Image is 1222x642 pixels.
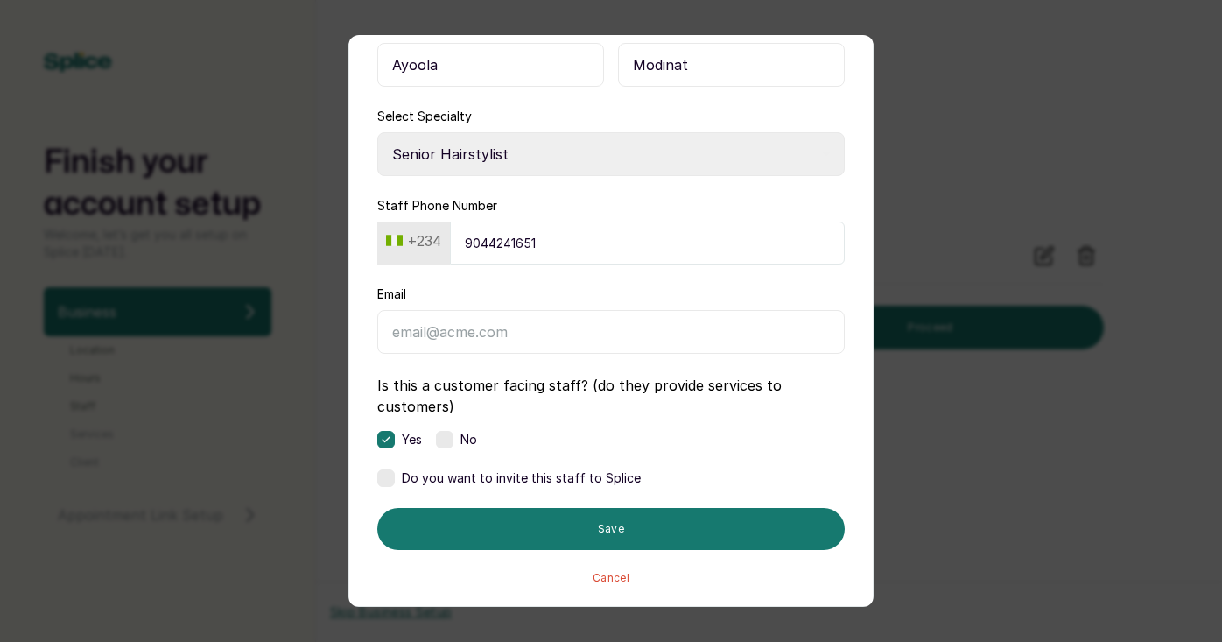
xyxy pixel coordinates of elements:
span: Do you want to invite this staff to Splice [402,469,641,487]
input: 9151930463 [450,222,845,265]
span: Yes [402,431,422,448]
input: Enter last name here [618,43,845,87]
button: +234 [379,227,448,255]
span: No [460,431,477,448]
button: Cancel [593,571,629,585]
input: Enter first name here [377,43,604,87]
label: Email [377,286,406,303]
label: Select Specialty [377,108,472,125]
button: Save [377,508,845,550]
input: email@acme.com [377,310,845,354]
label: Staff Phone Number [377,197,497,215]
label: Is this a customer facing staff? (do they provide services to customers) [377,375,845,417]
